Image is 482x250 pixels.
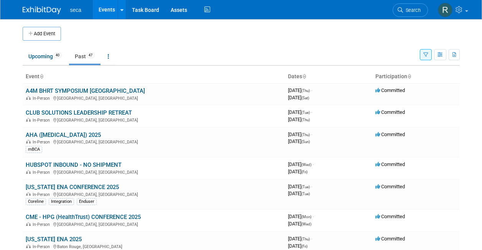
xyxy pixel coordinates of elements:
[53,53,62,58] span: 40
[288,221,311,227] span: [DATE]
[438,3,452,17] img: Rachel Jordan
[301,110,310,115] span: (Tue)
[26,222,31,226] img: In-Person Event
[26,161,122,168] a: HUBSPOT INBOUND - NO SHIPMENT
[288,117,310,122] span: [DATE]
[288,214,314,219] span: [DATE]
[33,96,52,101] span: In-Person
[288,191,310,196] span: [DATE]
[26,214,141,220] a: CME - HPG (HealthTrust) CONFERENCE 2025
[403,7,421,13] span: Search
[33,170,52,175] span: In-Person
[26,184,119,191] a: [US_STATE] ENA CONFERENCE 2025
[301,170,308,174] span: (Fri)
[311,236,312,242] span: -
[301,192,310,196] span: (Tue)
[288,184,312,189] span: [DATE]
[375,109,405,115] span: Committed
[26,95,282,101] div: [GEOGRAPHIC_DATA], [GEOGRAPHIC_DATA]
[313,161,314,167] span: -
[301,118,310,122] span: (Thu)
[375,87,405,93] span: Committed
[33,222,52,227] span: In-Person
[33,192,52,197] span: In-Person
[86,53,95,58] span: 47
[288,236,312,242] span: [DATE]
[301,215,311,219] span: (Mon)
[301,237,310,241] span: (Thu)
[26,169,282,175] div: [GEOGRAPHIC_DATA], [GEOGRAPHIC_DATA]
[301,222,311,226] span: (Wed)
[77,198,97,205] div: Enduser
[311,87,312,93] span: -
[372,70,460,83] th: Participation
[26,109,132,116] a: CLUB SOLUTIONS LEADERSHIP RETREAT
[288,95,309,100] span: [DATE]
[26,191,282,197] div: [GEOGRAPHIC_DATA], [GEOGRAPHIC_DATA]
[23,27,61,41] button: Add Event
[26,96,31,100] img: In-Person Event
[288,169,308,174] span: [DATE]
[26,236,82,243] a: [US_STATE] ENA 2025
[23,49,67,64] a: Upcoming40
[375,236,405,242] span: Committed
[302,73,306,79] a: Sort by Start Date
[288,132,312,137] span: [DATE]
[375,161,405,167] span: Committed
[301,140,310,144] span: (Sun)
[288,109,312,115] span: [DATE]
[69,49,100,64] a: Past47
[375,184,405,189] span: Committed
[26,243,282,249] div: Baton Rouge, [GEOGRAPHIC_DATA]
[33,244,52,249] span: In-Person
[288,87,312,93] span: [DATE]
[26,146,42,153] div: mBCA
[26,87,145,94] a: A4M BHRT SYMPOSIUM [GEOGRAPHIC_DATA]
[70,7,82,13] span: seca
[301,244,308,248] span: (Fri)
[39,73,43,79] a: Sort by Event Name
[311,184,312,189] span: -
[301,133,310,137] span: (Thu)
[301,185,310,189] span: (Tue)
[311,109,312,115] span: -
[393,3,428,17] a: Search
[26,170,31,174] img: In-Person Event
[33,118,52,123] span: In-Person
[26,132,101,138] a: AHA ([MEDICAL_DATA]) 2025
[288,243,308,249] span: [DATE]
[301,96,309,100] span: (Sat)
[311,132,312,137] span: -
[23,7,61,14] img: ExhibitDay
[288,161,314,167] span: [DATE]
[26,118,31,122] img: In-Person Event
[33,140,52,145] span: In-Person
[26,244,31,248] img: In-Person Event
[313,214,314,219] span: -
[49,198,74,205] div: Integration
[26,117,282,123] div: [GEOGRAPHIC_DATA], [GEOGRAPHIC_DATA]
[26,221,282,227] div: [GEOGRAPHIC_DATA], [GEOGRAPHIC_DATA]
[26,140,31,143] img: In-Person Event
[285,70,372,83] th: Dates
[375,132,405,137] span: Committed
[26,138,282,145] div: [GEOGRAPHIC_DATA], [GEOGRAPHIC_DATA]
[301,89,310,93] span: (Thu)
[26,192,31,196] img: In-Person Event
[288,138,310,144] span: [DATE]
[407,73,411,79] a: Sort by Participation Type
[26,198,46,205] div: Coreline
[23,70,285,83] th: Event
[375,214,405,219] span: Committed
[301,163,311,167] span: (Wed)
